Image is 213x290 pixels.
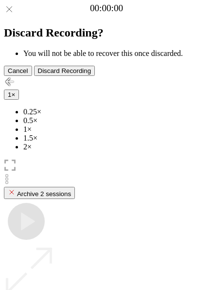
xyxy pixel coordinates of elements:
li: 2× [23,143,209,151]
li: 0.25× [23,108,209,116]
button: Discard Recording [34,66,95,76]
div: Archive 2 sessions [8,188,71,198]
li: 1.5× [23,134,209,143]
a: 00:00:00 [90,3,123,14]
h2: Discard Recording? [4,26,209,39]
button: Archive 2 sessions [4,187,75,199]
span: 1 [8,91,11,98]
li: 1× [23,125,209,134]
button: Cancel [4,66,32,76]
button: 1× [4,90,19,100]
li: You will not be able to recover this once discarded. [23,49,209,58]
li: 0.5× [23,116,209,125]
